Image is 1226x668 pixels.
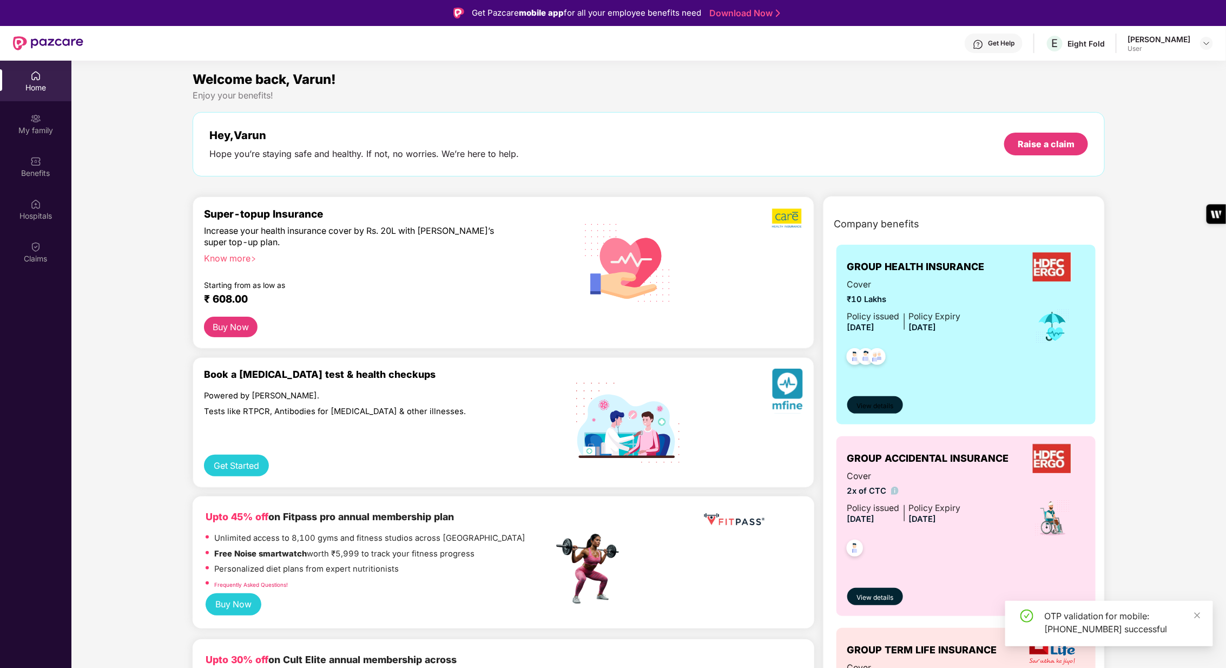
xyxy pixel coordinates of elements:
div: Eight Fold [1067,38,1105,49]
div: Powered by [PERSON_NAME]. [204,391,506,402]
button: View details [847,588,904,605]
span: [DATE] [847,323,875,332]
span: close [1194,612,1201,619]
span: check-circle [1020,610,1033,623]
div: Tests like RTPCR, Antibodies for [MEDICAL_DATA] & other illnesses. [204,407,506,417]
img: fppp.png [702,509,767,529]
div: Increase your health insurance cover by Rs. 20L with [PERSON_NAME]’s super top-up plan. [204,225,506,248]
p: Unlimited access to 8,100 gyms and fitness studios across [GEOGRAPHIC_DATA] [214,532,525,545]
p: Personalized diet plans from expert nutritionists [214,563,399,575]
span: View details [856,401,893,411]
div: Know more [204,253,547,260]
img: svg+xml;base64,PHN2ZyBpZD0iSG9zcGl0YWxzIiB4bWxucz0iaHR0cDovL3d3dy53My5vcmcvMjAwMC9zdmciIHdpZHRoPS... [30,199,41,209]
div: Raise a claim [1018,138,1075,150]
span: E [1052,37,1058,50]
span: [DATE] [847,514,875,524]
img: Stroke [776,8,780,19]
span: Welcome back, Varun! [193,71,336,87]
p: worth ₹5,999 to track your fitness progress [214,548,474,560]
div: Get Pazcare for all your employee benefits need [472,6,701,19]
div: [PERSON_NAME] [1128,34,1190,44]
img: insurerLogo [1033,252,1072,281]
div: Policy Expiry [909,310,961,324]
div: Super-topup Insurance [204,208,553,220]
span: Company benefits [834,217,920,232]
img: icon [1035,309,1070,344]
span: GROUP HEALTH INSURANCE [847,259,985,274]
img: b5dec4f62d2307b9de63beb79f102df3.png [772,208,803,228]
a: Frequently Asked Questions! [214,581,288,588]
img: svg+xml;base64,PHN2ZyB4bWxucz0iaHR0cDovL3d3dy53My5vcmcvMjAwMC9zdmciIHdpZHRoPSI0OC45NDMiIGhlaWdodD... [864,345,891,371]
div: Policy issued [847,502,900,515]
img: svg+xml;base64,PHN2ZyBpZD0iSGVscC0zMngzMiIgeG1sbnM9Imh0dHA6Ly93d3cudzMub3JnLzIwMDAvc3ZnIiB3aWR0aD... [973,39,984,50]
div: User [1128,44,1190,53]
img: svg+xml;base64,PHN2ZyB3aWR0aD0iMjAiIGhlaWdodD0iMjAiIHZpZXdCb3g9IjAgMCAyMCAyMCIgZmlsbD0ibm9uZSIgeG... [30,113,41,124]
img: svg+xml;base64,PHN2ZyBpZD0iQmVuZWZpdHMiIHhtbG5zPSJodHRwOi8vd3d3LnczLm9yZy8yMDAwL3N2ZyIgd2lkdGg9Ij... [30,156,41,167]
img: Logo [453,8,464,18]
img: insurerLogo [1033,444,1072,473]
img: svg+xml;base64,PHN2ZyB4bWxucz0iaHR0cDovL3d3dy53My5vcmcvMjAwMC9zdmciIHdpZHRoPSI0OC45NDMiIGhlaWdodD... [842,345,868,371]
a: Download Now [709,8,777,19]
img: icon [1034,499,1071,537]
div: Policy Expiry [909,502,961,515]
strong: mobile app [519,8,564,18]
span: [DATE] [909,323,937,332]
div: Hey, Varun [209,129,519,142]
div: Starting from as low as [204,281,507,289]
div: ₹ 608.00 [204,293,543,306]
button: View details [847,396,904,414]
img: svg+xml;base64,PHN2ZyB4bWxucz0iaHR0cDovL3d3dy53My5vcmcvMjAwMC9zdmciIHdpZHRoPSIxOTIiIGhlaWdodD0iMT... [576,383,680,462]
strong: Free Noise smartwatch [214,549,307,559]
span: Cover [847,278,961,292]
button: Buy Now [206,593,261,615]
span: [DATE] [909,514,937,524]
div: OTP validation for mobile: [PHONE_NUMBER] successful [1044,610,1200,636]
span: right [251,256,256,262]
span: ₹10 Lakhs [847,293,961,306]
span: GROUP ACCIDENTAL INSURANCE [847,451,1009,466]
img: svg+xml;base64,PHN2ZyB4bWxucz0iaHR0cDovL3d3dy53My5vcmcvMjAwMC9zdmciIHhtbG5zOnhsaW5rPSJodHRwOi8vd3... [772,369,803,414]
div: Get Help [988,39,1014,48]
span: Cover [847,470,961,483]
span: GROUP TERM LIFE INSURANCE [847,643,997,658]
div: Hope you’re staying safe and healthy. If not, no worries. We’re here to help. [209,148,519,160]
button: Get Started [204,455,269,477]
span: 2x of CTC [847,485,961,497]
img: info [891,487,899,495]
img: svg+xml;base64,PHN2ZyBpZD0iRHJvcGRvd24tMzJ4MzIiIHhtbG5zPSJodHRwOi8vd3d3LnczLm9yZy8yMDAwL3N2ZyIgd2... [1202,39,1211,48]
b: Upto 45% off [206,511,268,522]
b: on Fitpass pro annual membership plan [206,511,454,522]
img: fpp.png [553,531,629,607]
div: Book a [MEDICAL_DATA] test & health checkups [204,369,553,380]
b: Upto 30% off [206,654,268,665]
img: svg+xml;base64,PHN2ZyBpZD0iSG9tZSIgeG1sbnM9Imh0dHA6Ly93d3cudzMub3JnLzIwMDAvc3ZnIiB3aWR0aD0iMjAiIG... [30,70,41,81]
span: View details [856,593,893,603]
div: Enjoy your benefits! [193,90,1105,101]
div: Policy issued [847,310,900,324]
img: svg+xml;base64,PHN2ZyB4bWxucz0iaHR0cDovL3d3dy53My5vcmcvMjAwMC9zdmciIHdpZHRoPSI0OC45NDMiIGhlaWdodD... [853,345,879,371]
img: svg+xml;base64,PHN2ZyB4bWxucz0iaHR0cDovL3d3dy53My5vcmcvMjAwMC9zdmciIHdpZHRoPSI0OC45NDMiIGhlaWdodD... [842,536,868,563]
button: Buy Now [204,317,258,337]
img: New Pazcare Logo [13,36,83,50]
img: svg+xml;base64,PHN2ZyB4bWxucz0iaHR0cDovL3d3dy53My5vcmcvMjAwMC9zdmciIHhtbG5zOnhsaW5rPSJodHRwOi8vd3... [576,209,680,315]
img: svg+xml;base64,PHN2ZyBpZD0iQ2xhaW0iIHhtbG5zPSJodHRwOi8vd3d3LnczLm9yZy8yMDAwL3N2ZyIgd2lkdGg9IjIwIi... [30,241,41,252]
